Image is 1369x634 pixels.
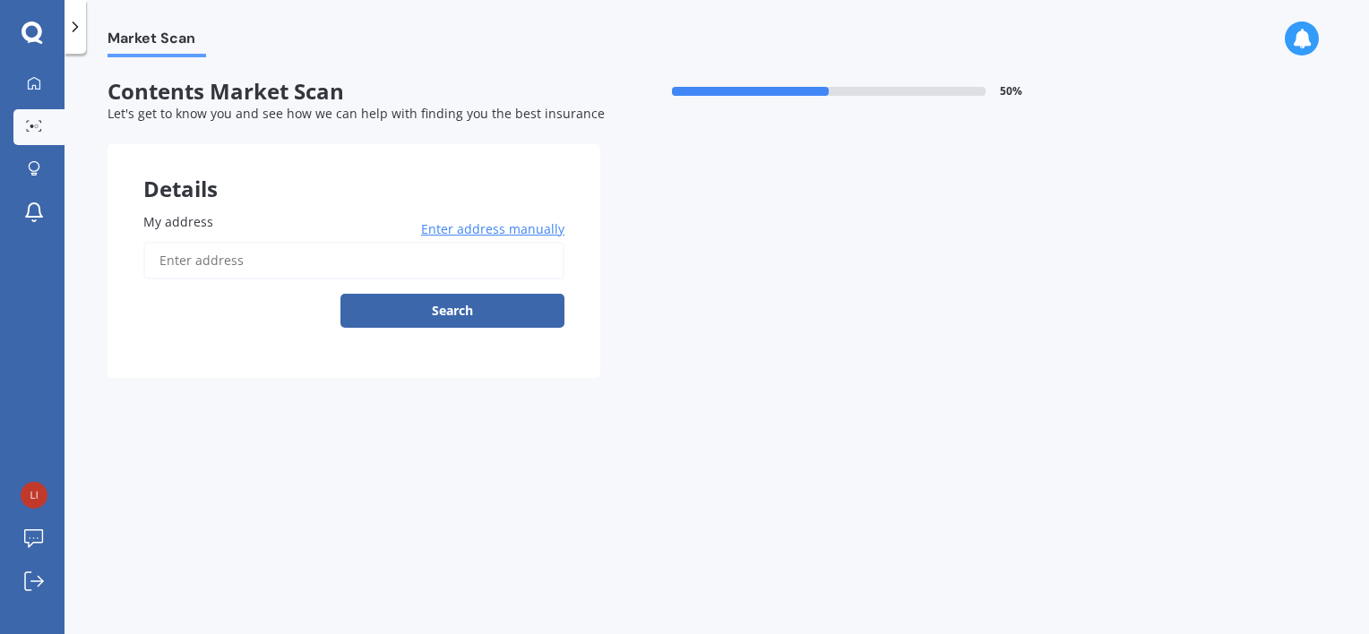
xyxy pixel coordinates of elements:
span: My address [143,213,213,230]
span: Market Scan [108,30,206,54]
button: Search [340,294,564,328]
span: Let's get to know you and see how we can help with finding you the best insurance [108,105,605,122]
span: Enter address manually [421,220,564,238]
span: Contents Market Scan [108,79,600,105]
div: Details [108,144,600,198]
span: 50 % [1000,85,1022,98]
input: Enter address [143,242,564,279]
img: e76c27b8f11cfe6923e289660fde3ff7 [21,482,47,509]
